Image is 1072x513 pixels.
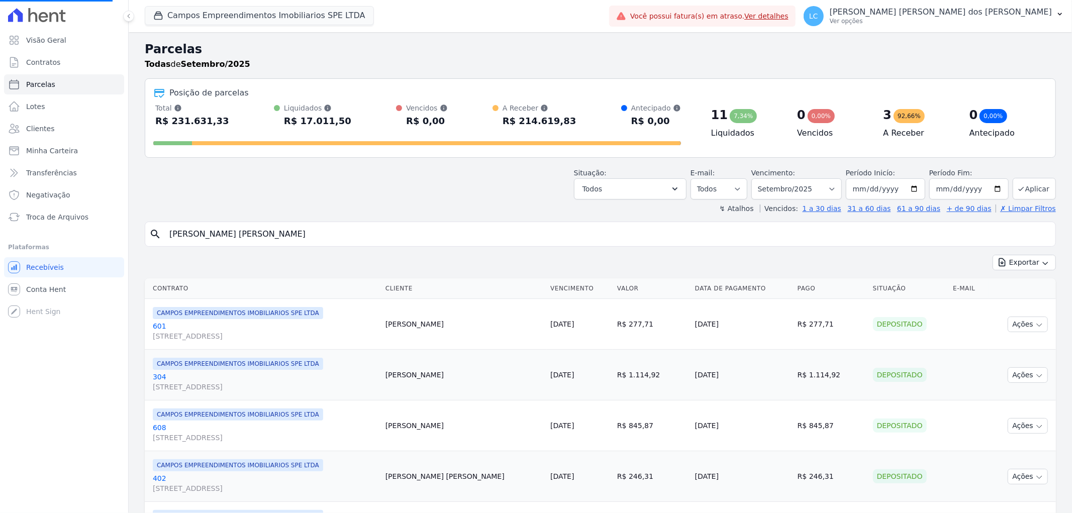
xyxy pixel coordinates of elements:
div: Depositado [873,368,927,382]
label: Vencidos: [760,204,798,213]
span: Transferências [26,168,77,178]
span: CAMPOS EMPREENDIMENTOS IMOBILIARIOS SPE LTDA [153,307,323,319]
div: R$ 17.011,50 [284,113,351,129]
div: Total [155,103,229,113]
div: 0 [797,107,806,123]
th: E-mail [949,278,988,299]
span: Troca de Arquivos [26,212,88,222]
td: [PERSON_NAME] [381,299,546,350]
div: R$ 0,00 [631,113,681,129]
span: [STREET_ADDRESS] [153,331,377,341]
div: 0,00% [808,109,835,123]
div: Posição de parcelas [169,87,249,99]
a: 1 a 30 dias [803,204,841,213]
h4: Vencidos [797,127,867,139]
button: Campos Empreendimentos Imobiliarios SPE LTDA [145,6,374,25]
a: 601[STREET_ADDRESS] [153,321,377,341]
a: + de 90 dias [947,204,992,213]
td: [DATE] [691,451,794,502]
span: Contratos [26,57,60,67]
label: Situação: [574,169,607,177]
button: Todos [574,178,687,199]
a: Ver detalhes [744,12,789,20]
a: Negativação [4,185,124,205]
button: Ações [1008,418,1048,434]
span: Clientes [26,124,54,134]
strong: Setembro/2025 [181,59,250,69]
div: R$ 214.619,83 [503,113,576,129]
a: [DATE] [550,422,574,430]
span: LC [809,13,818,20]
a: Conta Hent [4,279,124,299]
div: 92,66% [894,109,925,123]
span: [STREET_ADDRESS] [153,483,377,493]
label: Período Inicío: [846,169,895,177]
div: 11 [711,107,728,123]
th: Vencimento [546,278,613,299]
span: Minha Carteira [26,146,78,156]
td: [PERSON_NAME] [381,350,546,400]
span: Visão Geral [26,35,66,45]
div: 0,00% [980,109,1007,123]
td: R$ 845,87 [613,400,691,451]
a: 61 a 90 dias [897,204,940,213]
a: Transferências [4,163,124,183]
th: Valor [613,278,691,299]
span: Recebíveis [26,262,64,272]
div: Plataformas [8,241,120,253]
p: de [145,58,250,70]
label: E-mail: [691,169,715,177]
a: Lotes [4,96,124,117]
h4: Liquidados [711,127,781,139]
a: 304[STREET_ADDRESS] [153,372,377,392]
a: [DATE] [550,371,574,379]
a: Troca de Arquivos [4,207,124,227]
a: 608[STREET_ADDRESS] [153,423,377,443]
td: [DATE] [691,299,794,350]
td: R$ 1.114,92 [794,350,869,400]
th: Pago [794,278,869,299]
td: [DATE] [691,350,794,400]
th: Data de Pagamento [691,278,794,299]
td: R$ 845,87 [794,400,869,451]
div: 3 [883,107,892,123]
a: Contratos [4,52,124,72]
button: Ações [1008,317,1048,332]
td: R$ 246,31 [613,451,691,502]
a: Recebíveis [4,257,124,277]
div: Depositado [873,317,927,331]
a: Visão Geral [4,30,124,50]
strong: Todas [145,59,171,69]
a: Minha Carteira [4,141,124,161]
th: Situação [869,278,949,299]
h4: Antecipado [969,127,1039,139]
div: 7,34% [730,109,757,123]
div: R$ 231.631,33 [155,113,229,129]
td: R$ 246,31 [794,451,869,502]
td: R$ 1.114,92 [613,350,691,400]
td: R$ 277,71 [794,299,869,350]
span: Todos [582,183,602,195]
label: Vencimento: [751,169,795,177]
div: R$ 0,00 [406,113,447,129]
a: Parcelas [4,74,124,94]
span: [STREET_ADDRESS] [153,382,377,392]
input: Buscar por nome do lote ou do cliente [163,224,1051,244]
button: LC [PERSON_NAME] [PERSON_NAME] dos [PERSON_NAME] Ver opções [796,2,1072,30]
a: Clientes [4,119,124,139]
div: 0 [969,107,978,123]
span: [STREET_ADDRESS] [153,433,377,443]
button: Aplicar [1013,178,1056,199]
a: 31 a 60 dias [847,204,891,213]
th: Cliente [381,278,546,299]
h4: A Receber [883,127,953,139]
a: 402[STREET_ADDRESS] [153,473,377,493]
button: Exportar [993,255,1056,270]
i: search [149,228,161,240]
span: Conta Hent [26,284,66,294]
span: CAMPOS EMPREENDIMENTOS IMOBILIARIOS SPE LTDA [153,358,323,370]
button: Ações [1008,469,1048,484]
span: Lotes [26,101,45,112]
button: Ações [1008,367,1048,383]
span: CAMPOS EMPREENDIMENTOS IMOBILIARIOS SPE LTDA [153,408,323,421]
